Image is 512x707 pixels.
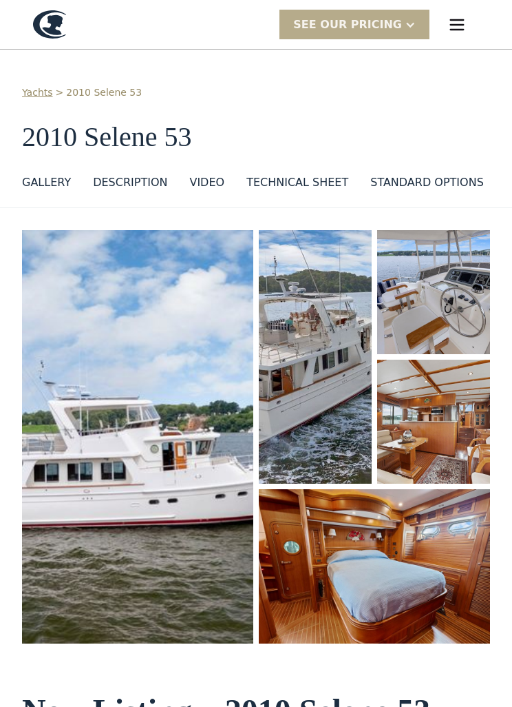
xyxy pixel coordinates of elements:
[33,10,66,39] a: home
[93,174,167,191] div: DESCRIPTION
[22,174,71,196] a: GALLERY
[22,230,253,644] a: open lightbox
[189,174,224,191] div: VIDEO
[293,17,402,33] div: SEE Our Pricing
[377,360,490,484] a: open lightbox
[22,122,490,152] h1: 2010 Selene 53
[22,85,53,100] a: Yachts
[279,10,429,39] div: SEE Our Pricing
[66,85,142,100] a: 2010 Selene 53
[189,174,224,196] a: VIDEO
[246,174,348,191] div: TECHNICAL SHEET
[246,174,348,196] a: TECHNICAL SHEET
[370,174,484,196] a: STANDARD OPTIONS
[93,174,167,196] a: DESCRIPTION
[259,230,372,484] a: open lightbox
[370,174,484,191] div: STANDARD OPTIONS
[435,3,479,47] div: menu
[56,85,64,100] div: >
[259,489,490,644] a: open lightbox
[22,174,71,191] div: GALLERY
[377,230,490,354] a: open lightbox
